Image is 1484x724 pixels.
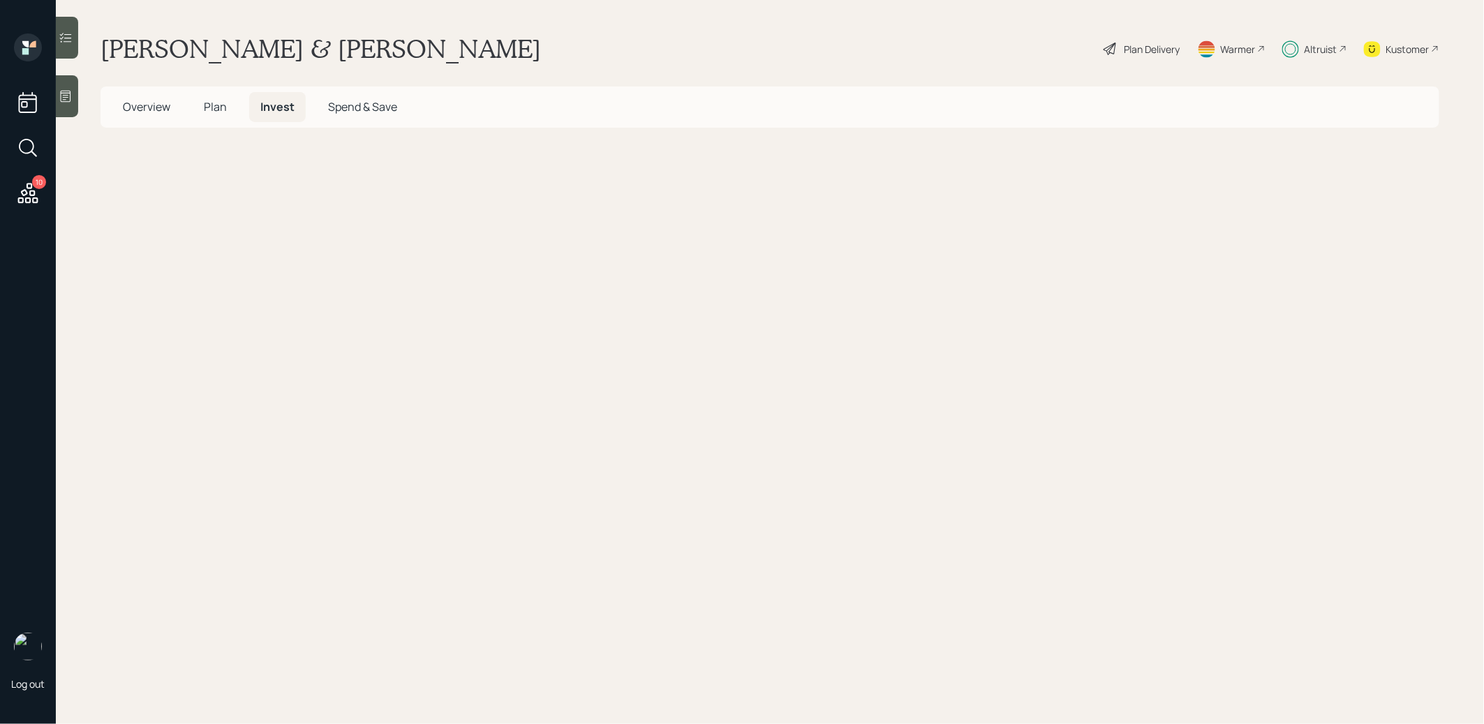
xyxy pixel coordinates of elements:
span: Overview [123,99,170,114]
img: treva-nostdahl-headshot.png [14,633,42,661]
span: Plan [204,99,227,114]
div: Plan Delivery [1125,42,1180,56]
div: 10 [32,175,46,189]
div: Log out [11,677,45,691]
div: Altruist [1305,42,1337,56]
span: Spend & Save [328,99,397,114]
div: Warmer [1221,42,1256,56]
span: Invest [260,99,295,114]
h1: [PERSON_NAME] & [PERSON_NAME] [101,33,541,64]
div: Kustomer [1386,42,1430,56]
